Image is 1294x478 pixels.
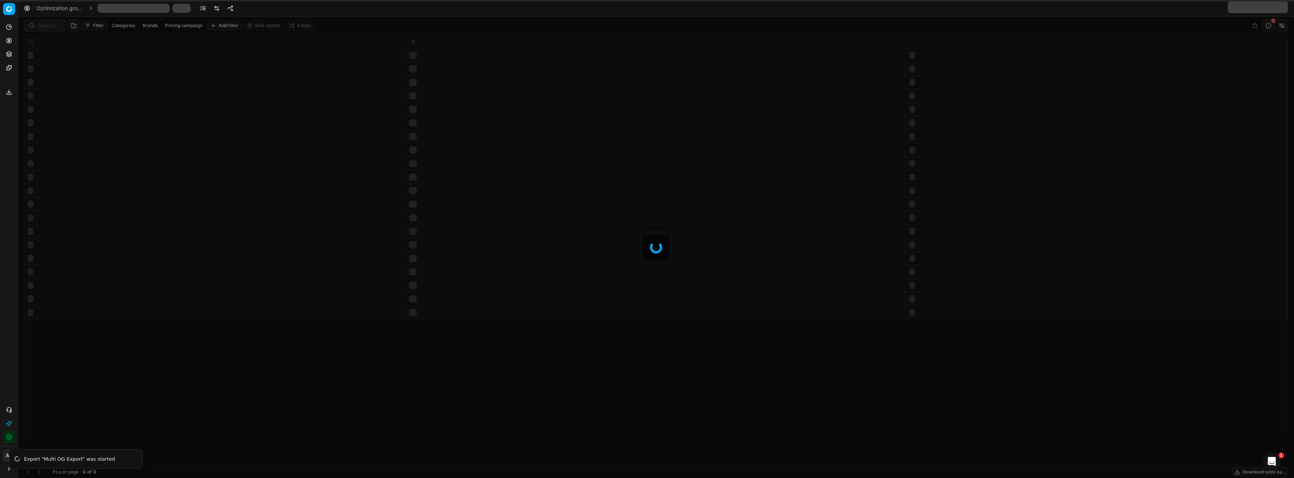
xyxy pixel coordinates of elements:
[1263,452,1281,470] iframe: Intercom live chat
[24,455,134,463] div: Export "Multi OG Export" was started
[36,4,191,13] nav: breadcrumb
[3,449,15,461] button: AB
[36,5,85,12] a: Optimization groups
[3,450,15,461] span: AB
[1278,452,1284,458] span: 1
